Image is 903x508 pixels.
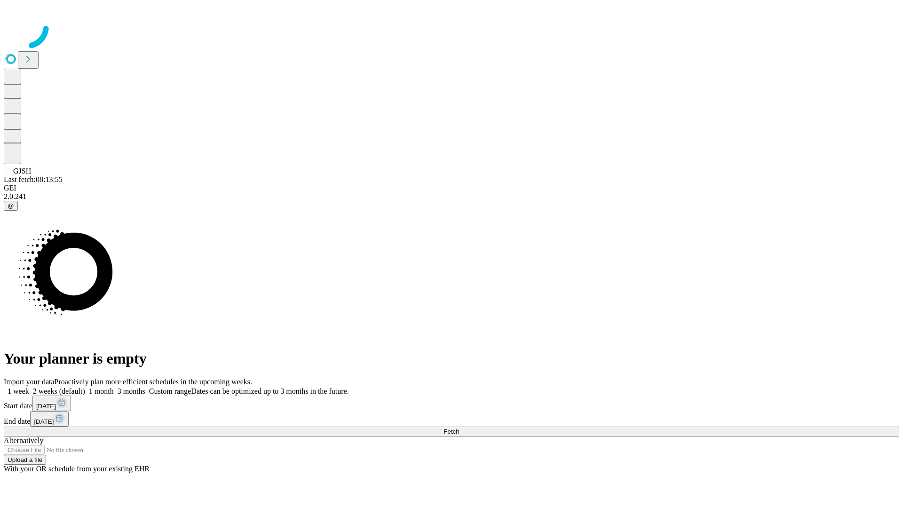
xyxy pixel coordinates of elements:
[55,378,252,386] span: Proactively plan more efficient schedules in the upcoming weeks.
[8,202,14,209] span: @
[4,175,63,183] span: Last fetch: 08:13:55
[89,387,114,395] span: 1 month
[4,378,55,386] span: Import your data
[4,465,150,473] span: With your OR schedule from your existing EHR
[4,350,899,367] h1: Your planner is empty
[149,387,191,395] span: Custom range
[32,396,71,411] button: [DATE]
[4,201,18,211] button: @
[444,428,459,435] span: Fetch
[30,411,69,427] button: [DATE]
[36,403,56,410] span: [DATE]
[4,437,43,444] span: Alternatively
[33,387,85,395] span: 2 weeks (default)
[191,387,349,395] span: Dates can be optimized up to 3 months in the future.
[34,418,54,425] span: [DATE]
[4,184,899,192] div: GEI
[4,455,46,465] button: Upload a file
[8,387,29,395] span: 1 week
[4,396,899,411] div: Start date
[4,411,899,427] div: End date
[118,387,145,395] span: 3 months
[4,427,899,437] button: Fetch
[4,192,899,201] div: 2.0.241
[13,167,31,175] span: GJSH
